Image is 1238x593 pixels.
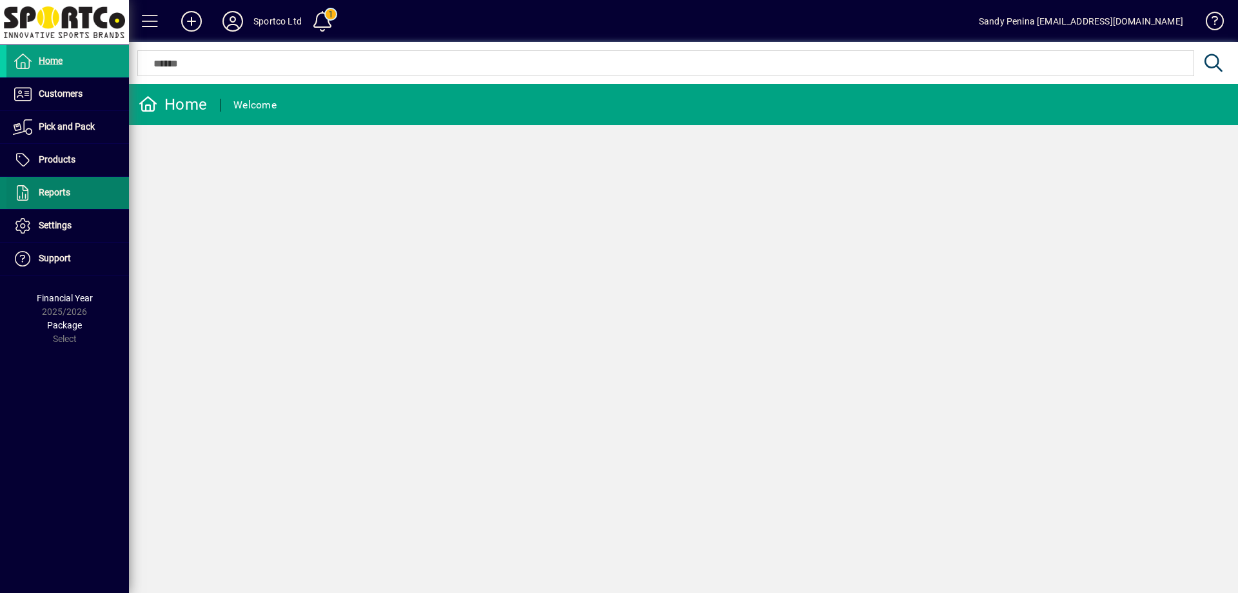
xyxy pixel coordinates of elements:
[6,177,129,209] a: Reports
[6,78,129,110] a: Customers
[6,144,129,176] a: Products
[39,220,72,230] span: Settings
[37,293,93,303] span: Financial Year
[6,243,129,275] a: Support
[253,11,302,32] div: Sportco Ltd
[39,253,71,263] span: Support
[139,94,207,115] div: Home
[171,10,212,33] button: Add
[6,111,129,143] a: Pick and Pack
[6,210,129,242] a: Settings
[1196,3,1222,45] a: Knowledge Base
[233,95,277,116] div: Welcome
[47,320,82,330] span: Package
[979,11,1183,32] div: Sandy Penina [EMAIL_ADDRESS][DOMAIN_NAME]
[39,154,75,165] span: Products
[39,187,70,197] span: Reports
[212,10,253,33] button: Profile
[39,88,83,99] span: Customers
[39,55,63,66] span: Home
[39,121,95,132] span: Pick and Pack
